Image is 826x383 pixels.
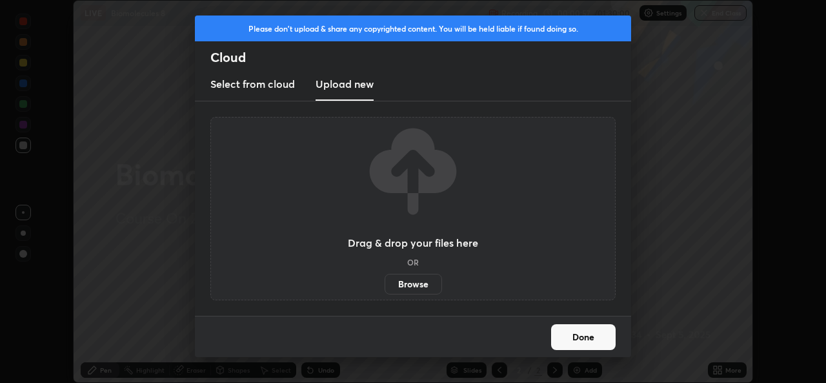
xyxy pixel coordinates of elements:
h3: Upload new [316,76,374,92]
h3: Select from cloud [210,76,295,92]
h5: OR [407,258,419,266]
h2: Cloud [210,49,631,66]
h3: Drag & drop your files here [348,238,478,248]
div: Please don't upload & share any copyrighted content. You will be held liable if found doing so. [195,16,631,41]
button: Done [551,324,616,350]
